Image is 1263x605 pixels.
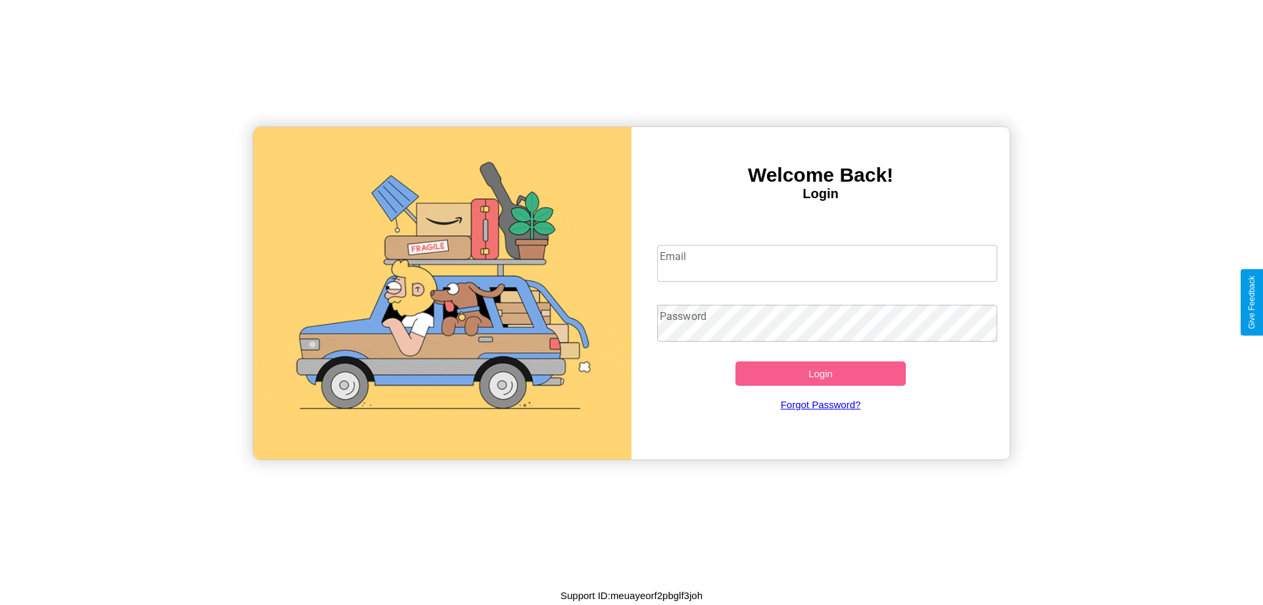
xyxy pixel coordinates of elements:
[560,587,703,604] p: Support ID: meuayeorf2pbglf3joh
[651,386,991,423] a: Forgot Password?
[631,164,1010,186] h3: Welcome Back!
[631,186,1010,201] h4: Login
[735,361,906,386] button: Login
[1247,276,1256,329] div: Give Feedback
[253,127,631,460] img: gif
